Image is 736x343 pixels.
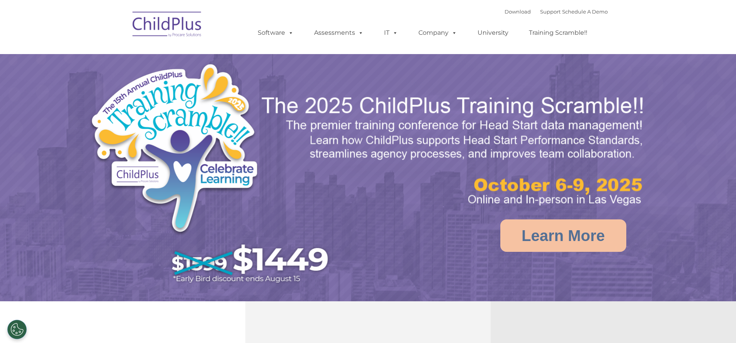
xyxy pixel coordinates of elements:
[129,6,206,45] img: ChildPlus by Procare Solutions
[540,8,561,15] a: Support
[500,219,626,252] a: Learn More
[7,320,27,339] button: Cookies Settings
[376,25,406,41] a: IT
[250,25,301,41] a: Software
[411,25,465,41] a: Company
[505,8,531,15] a: Download
[521,25,595,41] a: Training Scramble!!
[562,8,608,15] a: Schedule A Demo
[470,25,516,41] a: University
[306,25,371,41] a: Assessments
[505,8,608,15] font: |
